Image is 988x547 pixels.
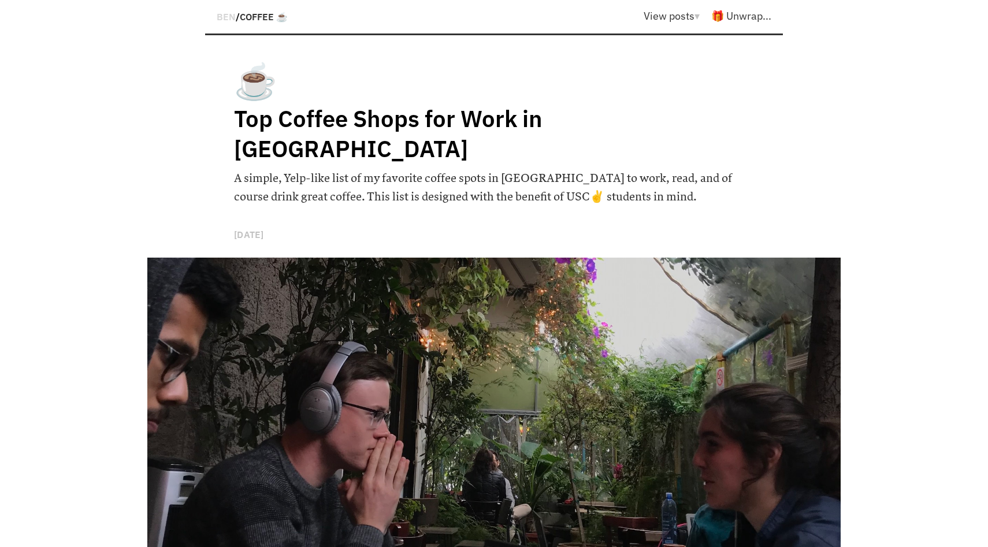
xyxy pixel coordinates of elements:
[234,58,754,103] h1: ☕️
[711,9,771,23] a: 🎁 Unwrap...
[234,224,754,245] p: [DATE]
[234,169,754,206] h6: A simple, Yelp-like list of my favorite coffee spots in [GEOGRAPHIC_DATA] to work, read, and of c...
[694,9,700,23] span: ▾
[217,6,288,27] div: /
[240,11,288,23] a: Coffee ☕️
[217,11,236,23] a: BEN
[644,9,711,23] a: View posts
[234,103,667,163] h1: Top Coffee Shops for Work in [GEOGRAPHIC_DATA]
